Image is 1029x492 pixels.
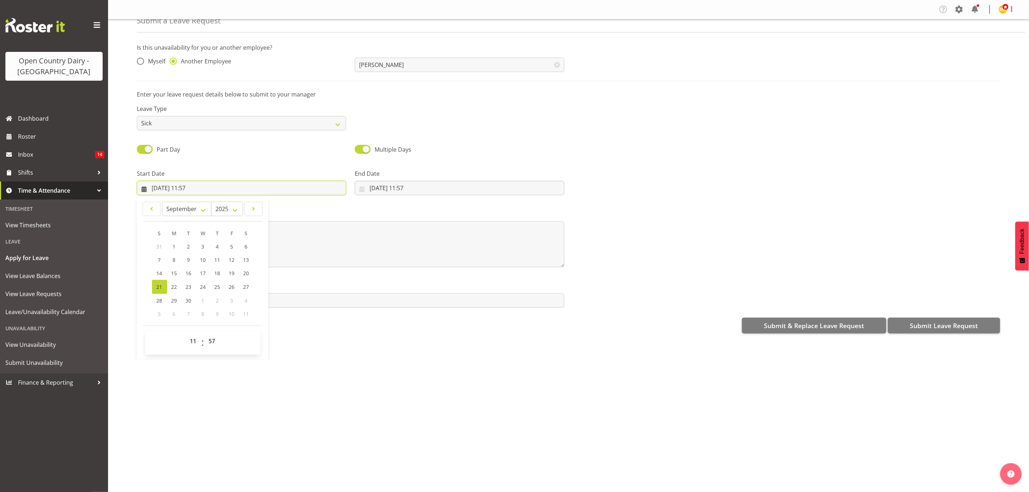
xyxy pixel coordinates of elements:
span: 1 [202,297,205,304]
a: Apply for Leave [2,249,106,267]
span: 7 [187,310,190,317]
button: Feedback - Show survey [1015,222,1029,270]
span: 9 [216,310,219,317]
a: 19 [225,267,239,280]
span: 5 [231,243,233,250]
span: Submit & Replace Leave Request [764,321,864,330]
a: 30 [182,294,196,307]
a: 5 [225,240,239,253]
span: 4 [245,297,248,304]
span: 14 [95,151,104,158]
span: 4 [216,243,219,250]
a: 13 [239,253,254,267]
span: Dashboard [18,113,104,124]
span: 2 [187,243,190,250]
a: 2 [182,240,196,253]
span: 10 [229,310,235,317]
a: 10 [196,253,210,267]
span: 11 [243,310,249,317]
div: Leave [2,234,106,249]
span: 25 [215,283,220,290]
a: View Unavailability [2,336,106,354]
a: 14 [152,267,167,280]
a: 26 [225,280,239,294]
a: View Leave Requests [2,285,106,303]
p: Is this unavailability for you or another employee? [137,43,1000,52]
a: 29 [167,294,182,307]
span: 3 [231,297,233,304]
span: 1 [173,243,176,250]
span: 8 [173,256,176,263]
span: Submit Leave Request [910,321,978,330]
div: Timesheet [2,201,106,216]
span: W [201,230,205,237]
span: S [245,230,248,237]
img: help-xxl-2.png [1007,470,1015,478]
span: F [231,230,233,237]
span: T [216,230,219,237]
a: 15 [167,267,182,280]
span: 26 [229,283,235,290]
label: Leave Type [137,104,346,113]
img: milk-reception-awarua7542.jpg [999,5,1007,14]
span: 2 [216,297,219,304]
span: 29 [171,297,177,304]
span: 7 [158,256,161,263]
span: S [158,230,161,237]
span: Feedback [1019,229,1025,254]
span: 16 [186,270,192,277]
a: 22 [167,280,182,294]
span: 14 [157,270,162,277]
a: View Timesheets [2,216,106,234]
a: 1 [167,240,182,253]
div: Open Country Dairy - [GEOGRAPHIC_DATA] [13,55,95,77]
a: 6 [239,240,254,253]
a: 24 [196,280,210,294]
a: 3 [196,240,210,253]
span: Leave/Unavailability Calendar [5,307,103,317]
span: View Unavailability [5,339,103,350]
input: Click to select... [355,181,564,195]
a: 8 [167,253,182,267]
span: 6 [245,243,248,250]
span: 11 [215,256,220,263]
span: 30 [186,297,192,304]
a: 25 [210,280,225,294]
span: Roster [18,131,104,142]
button: Submit & Replace Leave Request [742,318,886,334]
span: View Timesheets [5,220,103,231]
a: 27 [239,280,254,294]
a: Leave/Unavailability Calendar [2,303,106,321]
span: View Leave Requests [5,289,103,299]
span: 3 [202,243,205,250]
span: 20 [243,270,249,277]
span: 21 [157,283,162,290]
input: Select Employee [355,58,564,72]
span: 15 [171,270,177,277]
span: 27 [243,283,249,290]
span: 31 [157,243,162,250]
span: 9 [187,256,190,263]
span: Time & Attendance [18,185,94,196]
span: 13 [243,256,249,263]
span: Shifts [18,167,94,178]
span: 8 [202,310,205,317]
a: 20 [239,267,254,280]
span: 19 [229,270,235,277]
a: 16 [182,267,196,280]
span: 17 [200,270,206,277]
span: Myself [144,58,165,65]
span: Submit Unavailability [5,357,103,368]
label: Attachment [137,282,564,290]
label: Message* [137,210,564,218]
span: Another Employee [177,58,231,65]
span: 10 [200,256,206,263]
span: Inbox [18,149,95,160]
a: 4 [210,240,225,253]
span: 18 [215,270,220,277]
a: 12 [225,253,239,267]
span: 24 [200,283,206,290]
label: End Date [355,169,564,178]
h4: Submit a Leave Request [137,17,220,25]
span: View Leave Balances [5,270,103,281]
